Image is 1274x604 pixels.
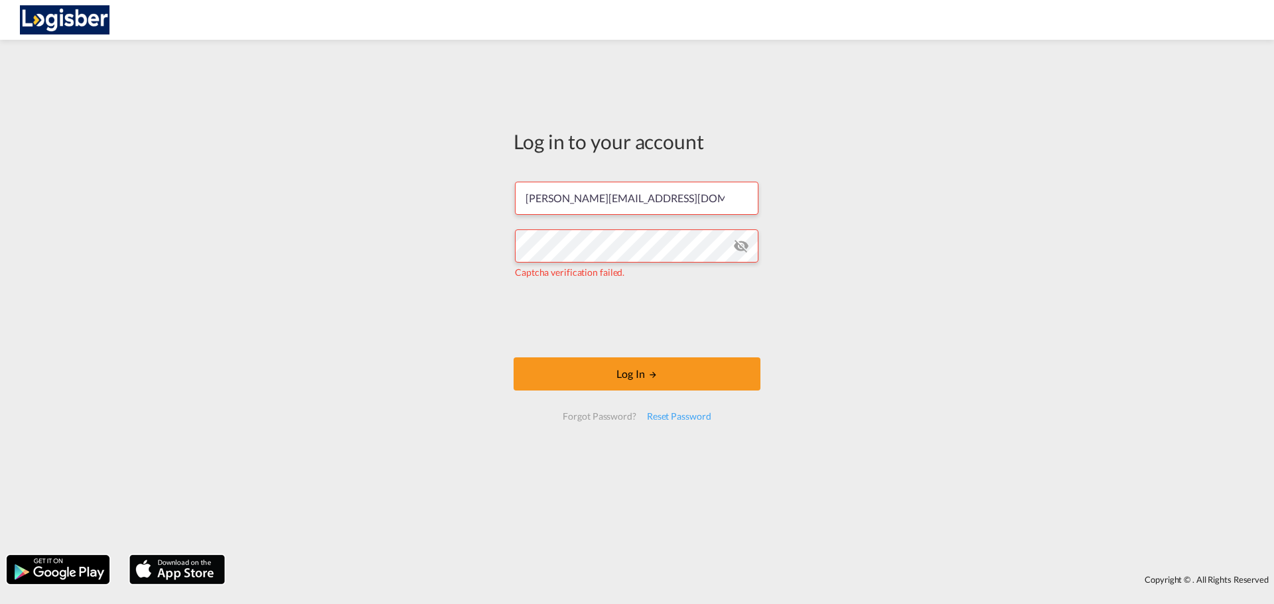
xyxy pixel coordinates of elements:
md-icon: icon-eye-off [733,238,749,254]
div: Forgot Password? [557,404,641,428]
img: apple.png [128,554,226,585]
img: d7a75e507efd11eebffa5922d020a472.png [20,5,109,35]
div: Copyright © . All Rights Reserved [232,568,1274,591]
span: Captcha verification failed. [515,267,624,278]
iframe: reCAPTCHA [536,292,738,344]
div: Log in to your account [514,127,760,155]
div: Reset Password [642,404,717,428]
input: Enter email/phone number [515,182,758,215]
img: google.png [5,554,111,585]
button: LOGIN [514,357,760,391]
